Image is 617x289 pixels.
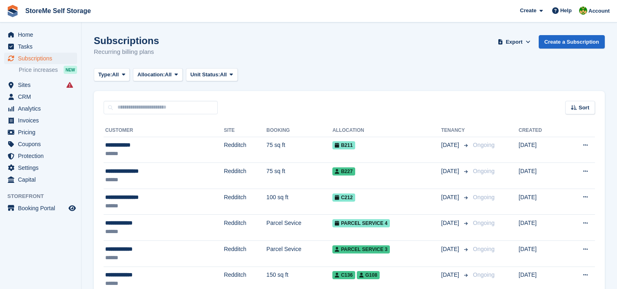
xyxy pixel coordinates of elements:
span: All [165,71,172,79]
span: Parcel Service 4 [332,219,390,227]
span: Help [560,7,572,15]
span: [DATE] [441,271,461,279]
th: Booking [266,124,332,137]
th: Site [224,124,266,137]
div: NEW [64,66,77,74]
p: Recurring billing plans [94,47,159,57]
span: CRM [18,91,67,102]
th: Allocation [332,124,441,137]
span: Invoices [18,115,67,126]
h1: Subscriptions [94,35,159,46]
a: Preview store [67,203,77,213]
i: Smart entry sync failures have occurred [66,82,73,88]
a: menu [4,202,77,214]
span: Ongoing [473,168,495,174]
a: menu [4,115,77,126]
th: Customer [104,124,224,137]
td: Parcel Sevice [266,215,332,241]
span: Coupons [18,138,67,150]
span: Ongoing [473,142,495,148]
span: Capital [18,174,67,185]
span: Account [588,7,610,15]
img: StorMe [579,7,587,15]
a: menu [4,29,77,40]
button: Type: All [94,68,130,82]
td: [DATE] [519,189,563,215]
span: C212 [332,193,355,202]
span: B227 [332,167,355,176]
span: Type: [98,71,112,79]
span: Sites [18,79,67,91]
span: All [112,71,119,79]
span: Storefront [7,192,81,200]
a: menu [4,53,77,64]
td: 75 sq ft [266,137,332,163]
span: Booking Portal [18,202,67,214]
a: Price increases NEW [19,65,77,74]
span: [DATE] [441,245,461,253]
span: Ongoing [473,271,495,278]
td: [DATE] [519,241,563,267]
span: Parcel Service 3 [332,245,390,253]
span: [DATE] [441,219,461,227]
th: Created [519,124,563,137]
span: Protection [18,150,67,162]
span: Ongoing [473,220,495,226]
span: [DATE] [441,167,461,176]
a: StoreMe Self Storage [22,4,94,18]
span: Subscriptions [18,53,67,64]
button: Export [496,35,532,49]
span: B211 [332,141,355,149]
span: Export [506,38,522,46]
a: menu [4,150,77,162]
td: Redditch [224,163,266,189]
a: menu [4,79,77,91]
span: Ongoing [473,246,495,252]
span: [DATE] [441,141,461,149]
span: Sort [579,104,589,112]
button: Unit Status: All [186,68,238,82]
a: menu [4,91,77,102]
td: Redditch [224,241,266,267]
img: stora-icon-8386f47178a22dfd0bd8f6a31ec36ba5ce8667c1dd55bd0f319d3a0aa187defe.svg [7,5,19,17]
a: menu [4,103,77,114]
button: Allocation: All [133,68,183,82]
td: 100 sq ft [266,189,332,215]
td: Redditch [224,215,266,241]
span: Home [18,29,67,40]
td: Redditch [224,137,266,163]
span: Ongoing [473,194,495,200]
span: Unit Status: [190,71,220,79]
td: Parcel Sevice [266,241,332,267]
span: [DATE] [441,193,461,202]
span: Allocation: [137,71,165,79]
td: [DATE] [519,137,563,163]
a: Create a Subscription [539,35,605,49]
td: Redditch [224,189,266,215]
td: [DATE] [519,163,563,189]
td: 75 sq ft [266,163,332,189]
a: menu [4,174,77,185]
span: Price increases [19,66,58,74]
span: C136 [332,271,355,279]
span: G108 [357,271,380,279]
th: Tenancy [441,124,470,137]
span: Tasks [18,41,67,52]
a: menu [4,127,77,138]
span: Pricing [18,127,67,138]
span: Create [520,7,536,15]
td: [DATE] [519,215,563,241]
span: All [220,71,227,79]
a: menu [4,138,77,150]
a: menu [4,41,77,52]
a: menu [4,162,77,173]
span: Settings [18,162,67,173]
span: Analytics [18,103,67,114]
